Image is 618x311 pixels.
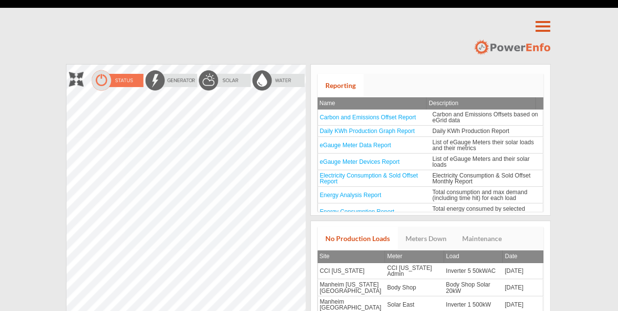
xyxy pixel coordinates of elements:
[385,250,444,263] th: Meter
[318,227,398,250] a: No Production Loads
[505,253,517,260] span: Date
[320,100,335,107] span: Name
[320,114,416,121] a: Carbon and Emissions Offset Report
[444,263,503,279] td: Inverter 5 50kWAC
[318,74,363,97] a: Reporting
[69,72,84,87] img: zoom.png
[503,250,543,263] th: Date
[473,39,550,56] img: logo
[320,142,391,149] a: eGauge Meter Data Report
[318,97,427,110] th: Name
[430,110,544,126] td: Carbon and Emissions Offsets based on eGrid data
[198,69,252,91] img: solarOff.png
[385,263,444,279] td: CCI [US_STATE] Admin
[430,170,544,187] td: Electricity Consumption & Sold Offset Monthly Report
[90,69,144,91] img: statusOn.png
[444,279,503,296] td: Body Shop Solar 20kW
[318,263,385,279] td: CCI [US_STATE]
[320,158,400,165] a: eGauge Meter Devices Report
[430,203,544,220] td: Total energy consumed by selected period based on a begin and end date
[252,69,305,91] img: waterOff.png
[428,100,458,107] span: Description
[503,279,543,296] td: [DATE]
[430,154,544,170] td: List of eGauge Meters and their solar loads
[398,227,454,250] a: Meters Down
[430,137,544,154] td: List of eGauge Meters their solar loads and their metrics
[454,227,510,250] a: Maintenance
[144,69,198,91] img: energyOff.png
[320,208,395,215] a: Energy Consumption Report
[387,253,402,260] span: Meter
[320,192,382,199] a: Energy Analysis Report
[320,172,418,185] a: Electricity Consumption & Sold Offset Report
[503,263,543,279] td: [DATE]
[385,279,444,296] td: Body Shop
[444,250,503,263] th: Load
[318,250,385,263] th: Site
[446,253,459,260] span: Load
[320,253,330,260] span: Site
[430,126,544,136] td: Daily KWh Production Report
[430,187,544,203] td: Total consumption and max demand (including time hit) for each load
[320,128,415,134] a: Daily KWh Production Graph Report
[426,97,536,110] th: Description
[318,279,385,296] td: Manheim [US_STATE][GEOGRAPHIC_DATA]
